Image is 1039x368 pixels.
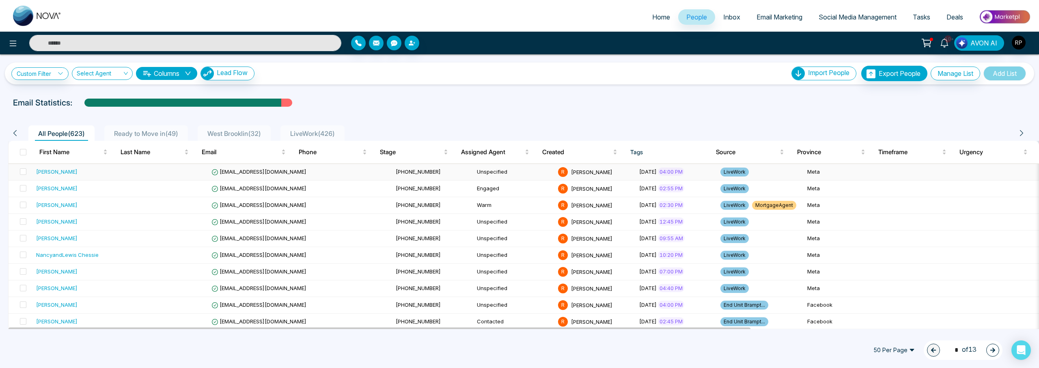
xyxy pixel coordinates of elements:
span: [DATE] [639,318,657,325]
button: Manage List [931,67,980,80]
td: Unspecified [474,264,555,280]
td: Meta [804,264,885,280]
th: Timeframe [872,141,953,164]
span: First Name [39,147,101,157]
td: Unspecified [474,297,555,314]
th: Created [536,141,624,164]
span: LiveWork [720,251,749,260]
span: MortgageAgent [752,201,796,210]
a: Email Marketing [748,9,811,25]
a: Custom Filter [11,67,69,80]
span: [PERSON_NAME] [571,235,612,241]
span: Province [797,147,859,157]
span: R [558,217,568,227]
span: LiveWork [720,234,749,243]
span: Phone [299,147,361,157]
span: [EMAIL_ADDRESS][DOMAIN_NAME] [211,318,306,325]
span: End Unit Brampt... [720,301,768,310]
span: [PHONE_NUMBER] [396,301,441,308]
span: 02:30 PM [658,201,684,209]
span: AVON AI [970,38,997,48]
span: Assigned Agent [461,147,523,157]
td: Unspecified [474,214,555,230]
span: Deals [946,13,963,21]
a: Tasks [905,9,938,25]
a: 10+ [935,35,954,49]
div: [PERSON_NAME] [36,234,78,242]
span: [EMAIL_ADDRESS][DOMAIN_NAME] [211,218,306,225]
span: Lead Flow [217,69,248,77]
span: R [558,317,568,327]
div: [PERSON_NAME] [36,301,78,309]
span: Email Marketing [757,13,802,21]
span: [DATE] [639,218,657,225]
span: People [686,13,707,21]
th: Stage [373,141,455,164]
span: 04:40 PM [658,284,684,292]
button: Export People [861,66,927,81]
button: AVON AI [954,35,1004,51]
span: [EMAIL_ADDRESS][DOMAIN_NAME] [211,185,306,192]
span: [EMAIL_ADDRESS][DOMAIN_NAME] [211,168,306,175]
span: [PHONE_NUMBER] [396,235,441,241]
span: Last Name [121,147,183,157]
span: Stage [380,147,442,157]
span: [PERSON_NAME] [571,202,612,208]
td: Meta [804,247,885,264]
th: First Name [33,141,114,164]
span: down [185,70,191,77]
span: Ready to Move in ( 49 ) [111,129,181,138]
div: [PERSON_NAME] [36,267,78,275]
span: R [558,267,568,277]
span: [PHONE_NUMBER] [396,218,441,225]
th: Last Name [114,141,195,164]
span: Timeframe [878,147,940,157]
span: Home [652,13,670,21]
span: 04:00 PM [658,168,684,176]
th: Urgency [953,141,1034,164]
span: [PHONE_NUMBER] [396,268,441,275]
span: LiveWork [720,184,749,193]
a: Deals [938,9,971,25]
a: Inbox [715,9,748,25]
span: R [558,167,568,177]
span: [DATE] [639,268,657,275]
span: [DATE] [639,235,657,241]
td: Meta [804,164,885,181]
span: All People ( 623 ) [35,129,88,138]
span: [EMAIL_ADDRESS][DOMAIN_NAME] [211,301,306,308]
span: LiveWork [720,284,749,293]
img: Market-place.gif [975,8,1034,26]
span: [DATE] [639,202,657,208]
span: LiveWork [720,201,749,210]
td: Facebook [804,314,885,330]
span: [PERSON_NAME] [571,318,612,325]
span: Created [542,147,611,157]
span: [PERSON_NAME] [571,168,612,175]
span: [PHONE_NUMBER] [396,185,441,192]
span: 02:45 PM [658,317,684,325]
span: Urgency [959,147,1022,157]
td: Unspecified [474,280,555,297]
div: [PERSON_NAME] [36,317,78,325]
span: [EMAIL_ADDRESS][DOMAIN_NAME] [211,252,306,258]
span: Email [202,147,280,157]
span: R [558,184,568,194]
span: [EMAIL_ADDRESS][DOMAIN_NAME] [211,202,306,208]
span: R [558,284,568,293]
span: 10:20 PM [658,251,684,259]
span: Tasks [913,13,930,21]
button: Columnsdown [136,67,197,80]
div: [PERSON_NAME] [36,168,78,176]
div: [PERSON_NAME] [36,217,78,226]
span: Source [716,147,778,157]
span: [PHONE_NUMBER] [396,202,441,208]
div: NancyandLewis Chessie [36,251,99,259]
th: Tags [624,141,709,164]
span: R [558,234,568,243]
div: [PERSON_NAME] [36,201,78,209]
a: People [678,9,715,25]
span: [DATE] [639,185,657,192]
span: Inbox [723,13,740,21]
span: [PHONE_NUMBER] [396,252,441,258]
